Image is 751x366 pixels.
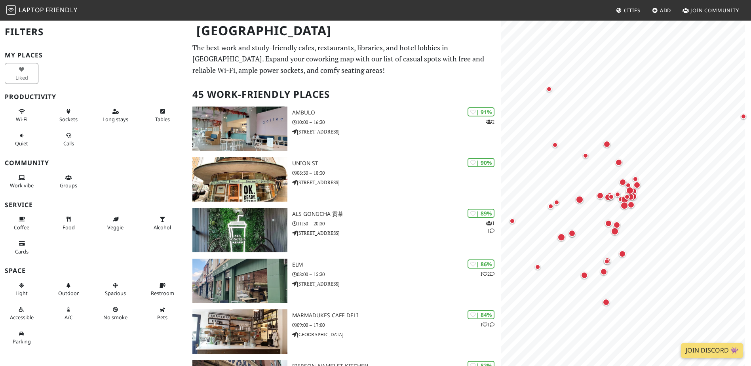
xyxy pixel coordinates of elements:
[15,248,29,255] span: Credit cards
[619,200,630,211] div: Map marker
[613,3,644,17] a: Cities
[188,259,500,303] a: ELM | 86% 12 ELM 08:00 – 15:30 [STREET_ADDRESS]
[60,182,77,189] span: Group tables
[624,185,635,196] div: Map marker
[5,267,183,274] h3: Space
[616,194,626,204] div: Map marker
[556,232,567,243] div: Map marker
[151,290,174,297] span: Restroom
[14,224,29,231] span: Coffee
[154,224,171,231] span: Alcohol
[5,201,183,209] h3: Service
[192,208,287,252] img: ALS Gongcha 贡茶
[52,279,86,300] button: Outdoor
[5,159,183,167] h3: Community
[5,303,38,324] button: Accessible
[468,107,494,116] div: | 91%
[52,213,86,234] button: Food
[292,211,501,217] h3: ALS Gongcha 贡茶
[58,290,79,297] span: Outdoor area
[618,177,628,187] div: Map marker
[188,208,500,252] a: ALS Gongcha 贡茶 | 89% 11 ALS Gongcha 贡茶 11:30 – 20:30 [STREET_ADDRESS]
[579,270,589,280] div: Map marker
[192,157,287,202] img: Union St
[603,218,614,229] div: Map marker
[292,179,501,186] p: [STREET_ADDRESS]
[292,160,501,167] h3: Union St
[624,7,641,14] span: Cities
[5,237,38,258] button: Cards
[550,140,560,150] div: Map marker
[107,224,124,231] span: Veggie
[292,261,501,268] h3: ELM
[6,5,16,15] img: LaptopFriendly
[690,7,739,14] span: Join Community
[5,171,38,192] button: Work vibe
[16,116,27,123] span: Stable Wi-Fi
[192,82,496,107] h2: 45 Work-Friendly Places
[52,105,86,126] button: Sockets
[5,129,38,150] button: Quiet
[292,169,501,177] p: 08:30 – 18:30
[619,194,630,205] div: Map marker
[99,105,132,126] button: Long stays
[546,202,555,211] div: Map marker
[468,310,494,319] div: | 84%
[626,192,636,202] div: Map marker
[624,181,633,190] div: Map marker
[679,3,742,17] a: Join Community
[192,107,287,151] img: Ambulo
[5,20,183,44] h2: Filters
[533,262,542,272] div: Map marker
[468,259,494,269] div: | 86%
[603,192,613,202] div: Map marker
[99,279,132,300] button: Spacious
[192,259,287,303] img: ELM
[5,213,38,234] button: Coffee
[65,314,73,321] span: Air conditioned
[5,93,183,101] h3: Productivity
[567,228,577,238] div: Map marker
[103,314,127,321] span: Smoke free
[631,174,640,184] div: Map marker
[468,158,494,167] div: | 90%
[613,190,622,199] div: Map marker
[146,105,179,126] button: Tables
[581,151,590,160] div: Map marker
[192,309,287,354] img: Marmadukes Cafe Deli
[59,116,78,123] span: Power sockets
[52,129,86,150] button: Calls
[188,107,500,151] a: Ambulo | 91% 2 Ambulo 10:00 – 16:30 [STREET_ADDRESS]
[10,314,34,321] span: Accessible
[609,226,620,237] div: Map marker
[52,303,86,324] button: A/C
[157,314,167,321] span: Pet friendly
[5,279,38,300] button: Light
[292,220,501,227] p: 11:30 – 20:30
[624,187,633,197] div: Map marker
[602,256,612,266] div: Map marker
[19,6,44,14] span: Laptop
[155,116,170,123] span: Work-friendly tables
[6,4,78,17] a: LaptopFriendly LaptopFriendly
[188,157,500,202] a: Union St | 90% Union St 08:30 – 18:30 [STREET_ADDRESS]
[649,3,675,17] a: Add
[486,219,494,234] p: 1 1
[622,192,632,202] div: Map marker
[632,180,642,190] div: Map marker
[612,220,622,230] div: Map marker
[486,118,494,126] p: 2
[617,249,627,259] div: Map marker
[188,309,500,354] a: Marmadukes Cafe Deli | 84% 11 Marmadukes Cafe Deli 09:00 – 17:00 [GEOGRAPHIC_DATA]
[544,84,554,94] div: Map marker
[626,200,636,210] div: Map marker
[602,139,612,149] div: Map marker
[63,140,74,147] span: Video/audio calls
[292,321,501,329] p: 09:00 – 17:00
[190,20,499,42] h1: [GEOGRAPHIC_DATA]
[292,312,501,319] h3: Marmadukes Cafe Deli
[5,51,183,59] h3: My Places
[468,209,494,218] div: | 89%
[480,321,494,328] p: 1 1
[607,192,616,202] div: Map marker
